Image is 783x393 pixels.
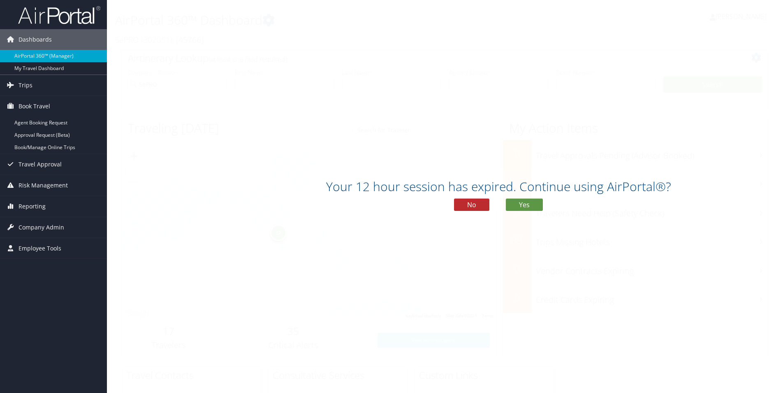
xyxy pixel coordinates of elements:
span: Travel Approval [19,154,62,175]
span: Risk Management [19,175,68,196]
span: Employee Tools [19,238,61,259]
span: Reporting [19,196,46,217]
span: Trips [19,75,32,96]
span: Book Travel [19,96,50,117]
span: Dashboards [19,29,52,50]
button: No [454,199,489,211]
img: airportal-logo.png [18,5,100,25]
button: Yes [506,199,543,211]
span: Company Admin [19,217,64,238]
